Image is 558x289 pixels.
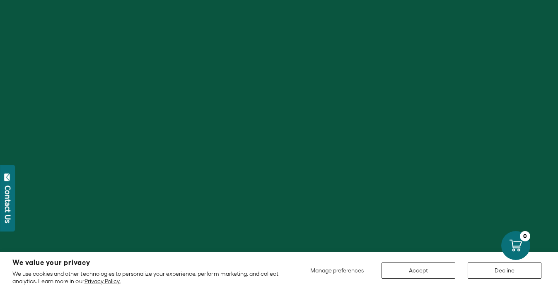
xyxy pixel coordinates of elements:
[305,263,369,279] button: Manage preferences
[4,185,12,223] div: Contact Us
[468,263,541,279] button: Decline
[12,270,279,285] p: We use cookies and other technologies to personalize your experience, perform marketing, and coll...
[85,278,121,284] a: Privacy Policy.
[12,259,279,266] h2: We value your privacy
[382,263,455,279] button: Accept
[310,267,364,274] span: Manage preferences
[520,231,530,241] div: 0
